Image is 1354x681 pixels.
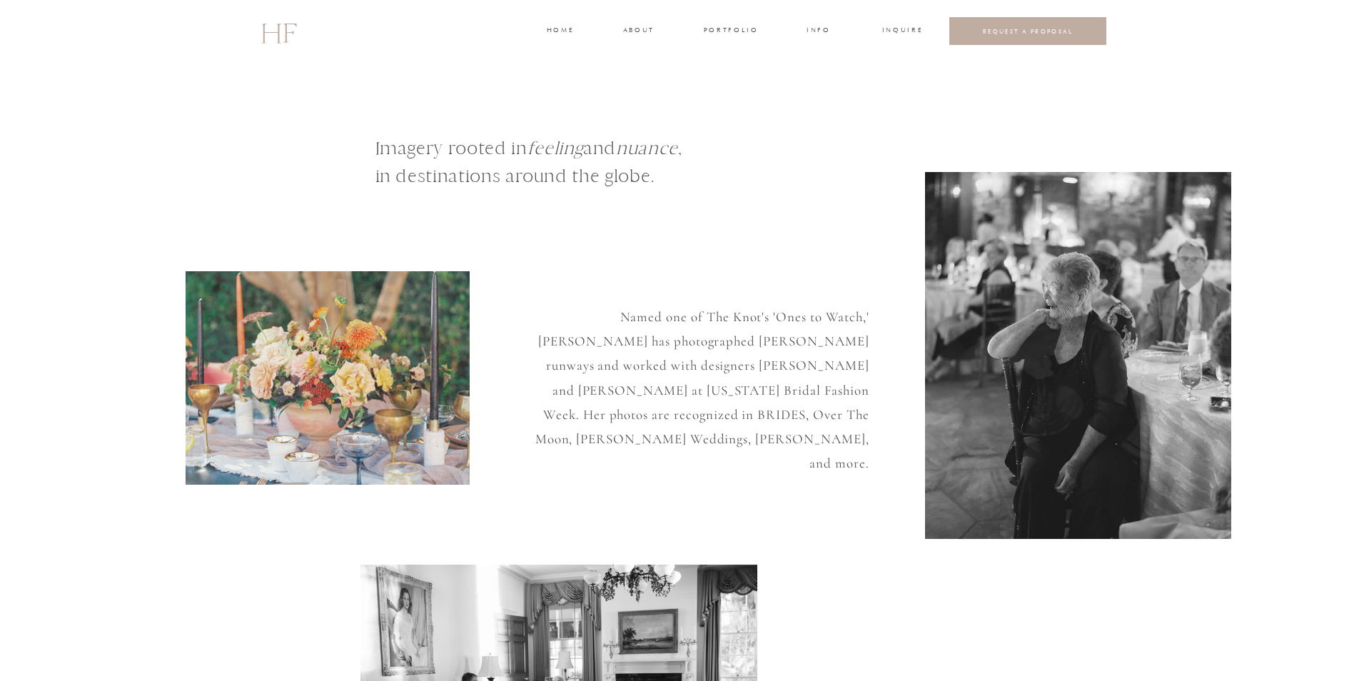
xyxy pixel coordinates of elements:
[261,11,296,52] a: HF
[375,134,761,210] h1: Imagery rooted in and , in destinations around the globe.
[882,25,921,38] a: INQUIRE
[616,137,678,159] i: nuance
[547,25,573,38] a: home
[527,137,584,159] i: feeling
[523,305,869,452] p: Named one of The Knot's 'Ones to Watch,' [PERSON_NAME] has photographed [PERSON_NAME] runways and...
[704,25,757,38] a: portfolio
[961,27,1096,35] a: REQUEST A PROPOSAL
[623,25,653,38] a: about
[806,25,832,38] a: INFO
